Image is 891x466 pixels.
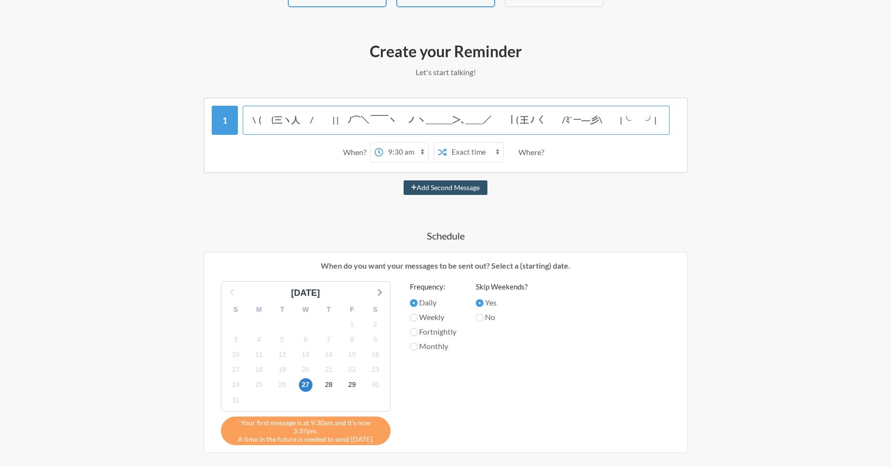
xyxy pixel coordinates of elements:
[228,418,383,435] span: Your first message is at 9:30am and it's now 3:37pm.
[229,348,243,362] span: Wednesday, September 10, 2025
[476,311,528,323] label: No
[165,229,727,242] h4: Schedule
[252,378,266,392] span: Thursday, September 25, 2025
[343,142,370,162] div: When?
[404,180,487,195] button: Add Second Message
[294,302,317,317] div: W
[243,106,670,135] input: Message
[410,311,456,323] label: Weekly
[322,363,336,377] span: Sunday, September 21, 2025
[369,348,382,362] span: Tuesday, September 16, 2025
[299,348,313,362] span: Saturday, September 13, 2025
[165,41,727,62] h2: Create your Reminder
[410,297,456,308] label: Daily
[369,378,382,392] span: Tuesday, September 30, 2025
[229,393,243,407] span: Wednesday, October 1, 2025
[476,299,484,307] input: Yes
[410,314,418,321] input: Weekly
[252,348,266,362] span: Thursday, September 11, 2025
[345,333,359,346] span: Monday, September 8, 2025
[369,363,382,377] span: Tuesday, September 23, 2025
[322,333,336,346] span: Sunday, September 7, 2025
[476,281,528,292] label: Skip Weekends?
[341,302,364,317] div: F
[322,348,336,362] span: Sunday, September 14, 2025
[252,333,266,346] span: Thursday, September 4, 2025
[299,333,313,346] span: Saturday, September 6, 2025
[252,363,266,377] span: Thursday, September 18, 2025
[345,378,359,392] span: Monday, September 29, 2025
[229,378,243,392] span: Wednesday, September 24, 2025
[476,297,528,308] label: Yes
[410,340,456,352] label: Monthly
[276,363,289,377] span: Friday, September 19, 2025
[271,302,294,317] div: T
[221,417,391,445] div: A time in the future is needed to send [DATE].
[410,281,456,292] label: Frequency:
[317,302,341,317] div: T
[364,302,387,317] div: S
[229,333,243,346] span: Wednesday, September 3, 2025
[410,343,418,351] input: Monthly
[276,378,289,392] span: Friday, September 26, 2025
[229,363,243,377] span: Wednesday, September 17, 2025
[410,299,418,307] input: Daily
[211,260,680,272] p: When do you want your messages to be sent out? Select a (starting) date.
[518,142,548,162] div: Where?
[410,328,418,336] input: Fortnightly
[345,348,359,362] span: Monday, September 15, 2025
[165,66,727,78] p: Let's start talking!
[369,318,382,331] span: Tuesday, September 2, 2025
[299,363,313,377] span: Saturday, September 20, 2025
[299,378,313,392] span: Saturday, September 27, 2025
[322,378,336,392] span: Sunday, September 28, 2025
[276,348,289,362] span: Friday, September 12, 2025
[224,302,248,317] div: S
[345,318,359,331] span: Monday, September 1, 2025
[276,333,289,346] span: Friday, September 5, 2025
[345,363,359,377] span: Monday, September 22, 2025
[248,302,271,317] div: M
[410,326,456,337] label: Fortnightly
[287,287,324,300] div: [DATE]
[476,314,484,321] input: No
[369,333,382,346] span: Tuesday, September 9, 2025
